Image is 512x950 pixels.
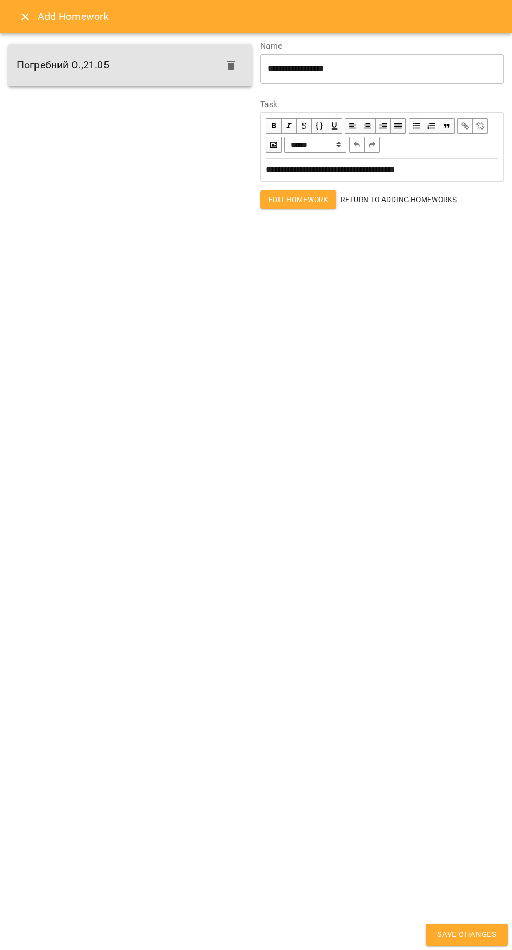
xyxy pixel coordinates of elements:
[260,190,336,209] button: Edit Homework
[336,190,461,209] button: Return to adding homeworks
[284,137,346,153] span: Normal
[376,118,391,134] button: Align Right
[327,118,342,134] button: Underline
[38,8,109,25] h6: Add Homework
[282,118,297,134] button: Italic
[13,4,38,29] button: Close
[424,118,439,134] button: OL
[269,193,328,206] span: Edit Homework
[439,118,455,134] button: Blockquote
[391,118,406,134] button: Align Justify
[437,928,496,942] span: Save Changes
[284,137,346,153] select: Block type
[266,118,282,134] button: Bold
[349,137,365,153] button: Undo
[345,118,360,134] button: Align Left
[409,118,424,134] button: UL
[297,118,312,134] button: Strikethrough
[341,193,457,206] span: Return to adding homeworks
[312,118,327,134] button: Monospace
[426,924,508,946] button: Save Changes
[360,118,376,134] button: Align Center
[261,159,503,181] div: Edit text
[17,57,109,73] h6: Погребний О.,21.05
[457,118,473,134] button: Link
[260,100,504,109] label: Task
[260,42,504,50] label: Name
[365,137,380,153] button: Redo
[473,118,488,134] button: Remove Link
[266,137,282,153] button: Image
